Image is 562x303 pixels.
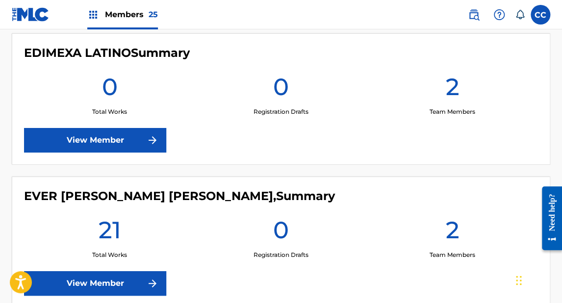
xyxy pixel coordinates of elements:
p: Team Members [430,107,475,116]
h1: 21 [99,215,121,251]
p: Registration Drafts [254,107,308,116]
h1: 0 [273,72,289,107]
img: f7272a7cc735f4ea7f67.svg [147,278,158,289]
p: Total Works [92,107,127,116]
img: Top Rightsholders [87,9,99,21]
p: Registration Drafts [254,251,308,259]
iframe: Chat Widget [513,256,562,303]
h1: 2 [445,72,459,107]
div: Notifications [515,10,525,20]
a: Public Search [464,5,484,25]
div: User Menu [531,5,550,25]
div: Widget de chat [513,256,562,303]
div: Arrastrar [516,266,522,295]
p: Total Works [92,251,127,259]
iframe: Resource Center [535,179,562,258]
h1: 2 [445,215,459,251]
p: Team Members [430,251,475,259]
h1: 0 [273,215,289,251]
img: search [468,9,480,21]
div: Help [489,5,509,25]
h1: 0 [102,72,118,107]
img: f7272a7cc735f4ea7f67.svg [147,134,158,146]
a: View Member [24,271,166,296]
img: help [493,9,505,21]
h4: EDIMEXA LATINO [24,46,190,60]
img: MLC Logo [12,7,50,22]
h4: EVER ALEXANDER FELIX MEDINA, [24,189,335,203]
span: 25 [149,10,158,19]
a: View Member [24,128,166,152]
span: Members [105,9,158,20]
